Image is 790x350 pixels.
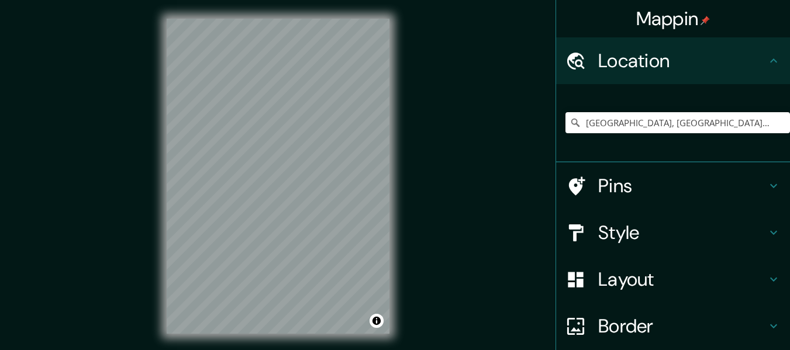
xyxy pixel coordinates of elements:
[565,112,790,133] input: Pick your city or area
[598,49,767,72] h4: Location
[598,221,767,244] h4: Style
[636,7,710,30] h4: Mappin
[598,314,767,338] h4: Border
[686,304,777,337] iframe: Help widget launcher
[598,268,767,291] h4: Layout
[556,209,790,256] div: Style
[556,37,790,84] div: Location
[556,162,790,209] div: Pins
[598,174,767,197] h4: Pins
[701,16,710,25] img: pin-icon.png
[556,256,790,303] div: Layout
[370,314,384,328] button: Toggle attribution
[556,303,790,349] div: Border
[167,19,389,334] canvas: Map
